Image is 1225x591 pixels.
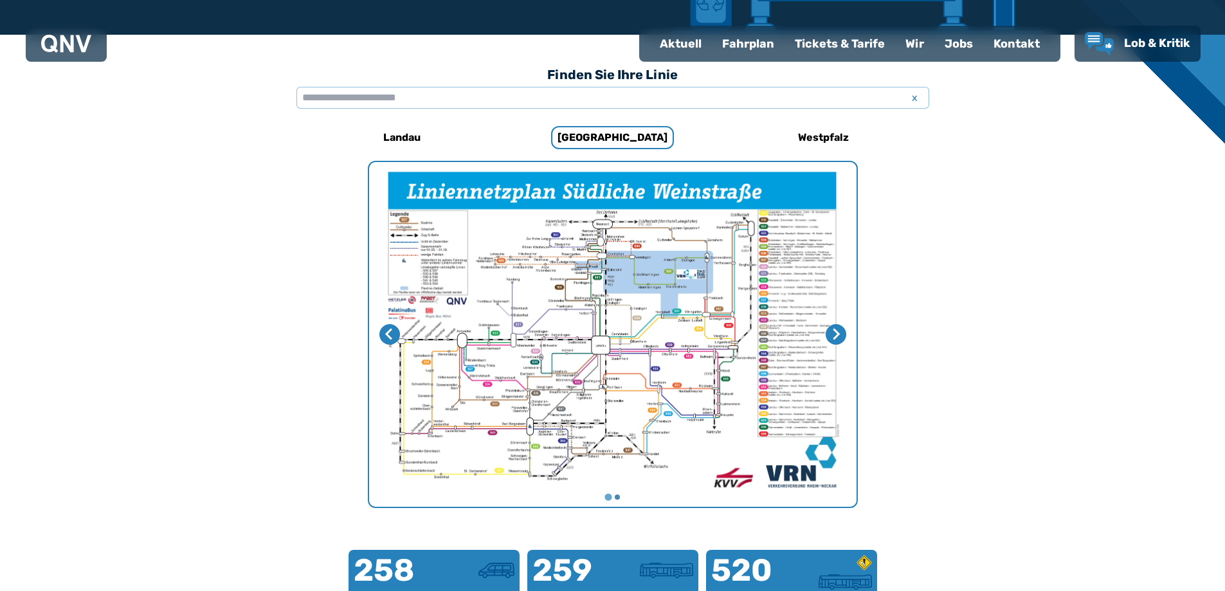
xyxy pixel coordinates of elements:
button: Gehe zu Seite 2 [615,495,620,500]
button: Gehe zu Seite 1 [604,494,612,501]
h6: Westpfalz [793,127,854,148]
button: Nächste Seite [826,324,846,345]
a: Lob & Kritik [1085,32,1190,55]
a: QNV Logo [41,31,91,57]
img: Kleinbus [478,563,514,578]
a: Fahrplan [712,27,785,60]
a: Wir [895,27,934,60]
li: 1 von 2 [369,162,857,507]
h6: [GEOGRAPHIC_DATA] [551,126,674,149]
a: [GEOGRAPHIC_DATA] [527,122,698,153]
div: My Favorite Images [369,162,857,507]
span: Lob & Kritik [1124,36,1190,50]
span: x [906,90,924,105]
img: Netzpläne Südpfalz Seite 1 von 2 [369,162,857,507]
a: Westpfalz [738,122,909,153]
a: Tickets & Tarife [785,27,895,60]
h6: Landau [378,127,426,148]
a: Aktuell [649,27,712,60]
h3: Finden Sie Ihre Linie [296,60,929,89]
a: Jobs [934,27,983,60]
a: Landau [316,122,487,153]
a: Kontakt [983,27,1050,60]
button: Letzte Seite [379,324,400,345]
ul: Wählen Sie eine Seite zum Anzeigen [369,493,857,502]
img: QNV Logo [41,35,91,53]
img: Überlandbus [819,574,872,590]
img: Überlandbus [640,563,693,578]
